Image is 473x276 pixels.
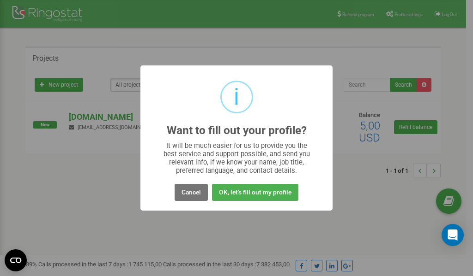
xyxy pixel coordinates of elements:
div: It will be much easier for us to provide you the best service and support possible, and send you ... [159,141,315,175]
div: Open Intercom Messenger [442,224,464,246]
button: Cancel [175,184,208,201]
h2: Want to fill out your profile? [167,124,307,137]
button: OK, let's fill out my profile [212,184,298,201]
div: i [234,82,239,112]
button: Open CMP widget [5,249,27,271]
